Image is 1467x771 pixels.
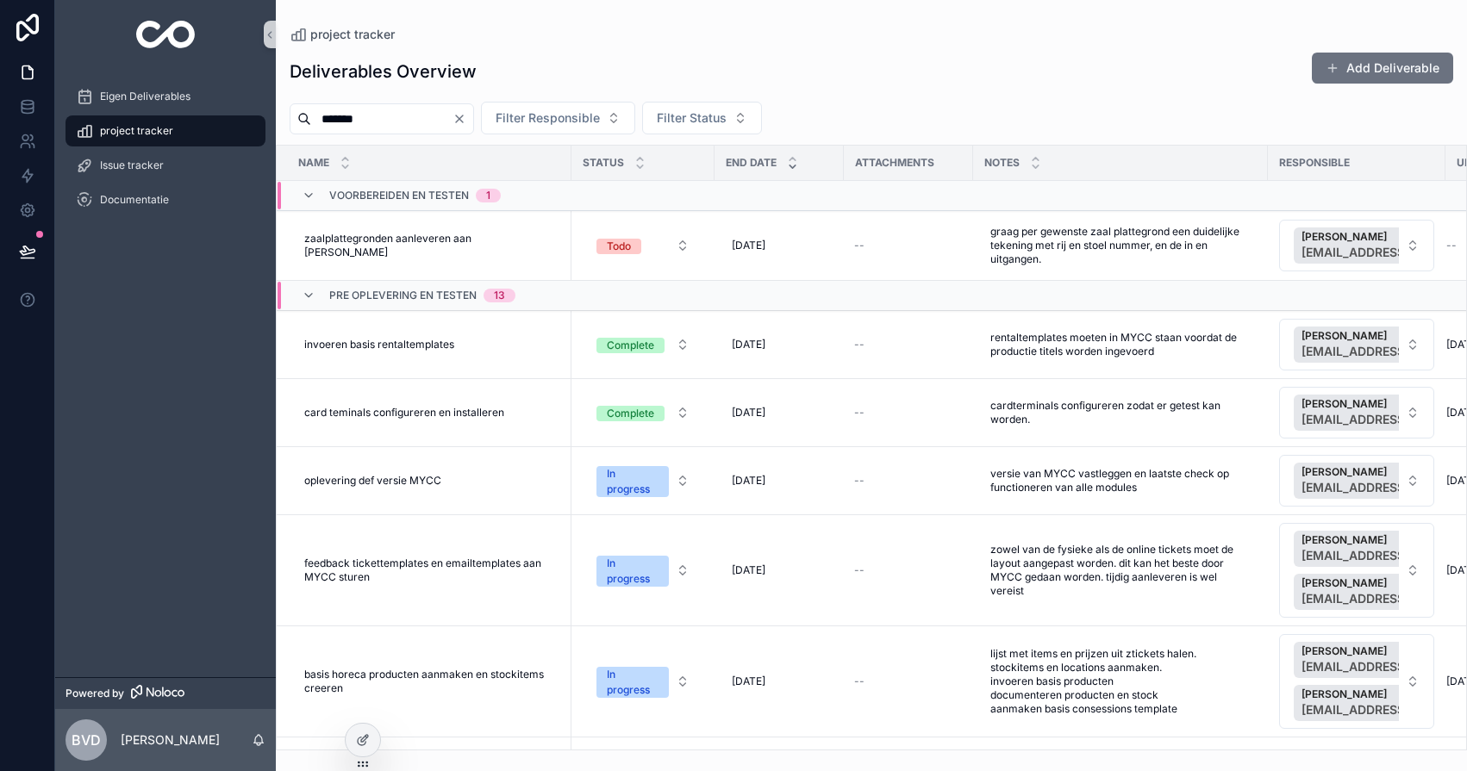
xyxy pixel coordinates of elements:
[607,556,659,587] div: In progress
[990,225,1251,266] span: graag per gewenste zaal plattegrond een duidelijke tekening met rij en stoel nummer, en de in en ...
[583,156,624,170] span: Status
[725,399,833,426] a: [DATE]
[732,474,765,488] span: [DATE]
[983,460,1258,501] a: versie van MYCC vastleggen en laatste check op functioneren van alle modules
[55,677,276,709] a: Powered by
[304,556,554,584] span: feedback tickettemplates en emailtemplates aan MYCC sturen
[983,324,1258,365] a: rentaltemplates moeten in MYCC staan voordat de productie titels worden ingevoerd
[1279,220,1434,271] button: Select Button
[725,467,833,494] a: [DATE]
[983,218,1258,273] a: graag per gewenste zaal plattegrond een duidelijke tekening met rij en stoel nummer, en de in en ...
[290,26,395,43] a: project tracker
[990,543,1251,598] span: zowel van de fysieke als de online tickets moet de layout aangepast worden. dit kan het beste doo...
[1278,318,1435,371] a: Select Button
[725,232,833,259] a: [DATE]
[725,668,833,695] a: [DATE]
[66,115,265,146] a: project tracker
[304,232,554,259] span: zaalplattegronden aanleveren aan [PERSON_NAME]
[854,406,963,420] a: --
[494,289,505,302] div: 13
[583,658,703,705] button: Select Button
[1279,387,1434,438] button: Select Button
[583,329,703,360] button: Select Button
[854,675,963,688] a: --
[582,396,704,429] a: Select Button
[329,189,469,202] span: Voorbereiden en testen
[1279,455,1434,507] button: Select Button
[66,81,265,112] a: Eigen Deliverables
[1279,523,1434,618] button: Select Button
[1278,633,1435,730] a: Select Button
[297,661,561,702] a: basis horeca producten aanmaken en stockitems creeren
[66,184,265,215] a: Documentatie
[100,124,173,138] span: project tracker
[990,399,1251,426] span: cardterminals configureren zodat er getest kan worden.
[55,69,276,238] div: scrollable content
[983,392,1258,433] a: cardterminals configureren zodat er getest kan worden.
[100,159,164,172] span: Issue tracker
[854,563,865,577] span: --
[583,547,703,594] button: Select Button
[1278,219,1435,272] a: Select Button
[66,150,265,181] a: Issue tracker
[854,338,865,351] span: --
[453,112,473,126] button: Clear
[854,239,865,252] span: --
[854,675,865,688] span: --
[297,225,561,266] a: zaalplattegronden aanleveren aan [PERSON_NAME]
[854,474,963,488] a: --
[1279,319,1434,370] button: Select Button
[66,687,124,700] span: Powered by
[657,109,727,127] span: Filter Status
[607,406,654,421] div: Complete
[642,102,762,134] button: Select Button
[855,156,934,170] span: Attachments
[329,289,477,302] span: pre oplevering en testen
[304,668,554,695] span: basis horeca producten aanmaken en stockitems creeren
[854,563,963,577] a: --
[983,536,1258,605] a: zowel van de fysieke als de online tickets moet de layout aangepast worden. dit kan het beste doo...
[1312,53,1453,84] button: Add Deliverable
[1278,386,1435,439] a: Select Button
[983,640,1258,723] a: lijst met items en prijzen uit ztickets halen. stockitems en locations aanmaken. invoeren basis p...
[486,189,490,202] div: 1
[297,550,561,591] a: feedback tickettemplates en emailtemplates aan MYCC sturen
[100,193,169,207] span: Documentatie
[990,647,1251,716] span: lijst met items en prijzen uit ztickets halen. stockitems en locations aanmaken. invoeren basis p...
[726,156,777,170] span: End Date
[854,406,865,420] span: --
[984,156,1020,170] span: Notes
[1279,634,1434,729] button: Select Button
[732,675,765,688] span: [DATE]
[854,338,963,351] a: --
[583,397,703,428] button: Select Button
[583,230,703,261] button: Select Button
[607,338,654,353] div: Complete
[582,457,704,505] a: Select Button
[583,457,703,504] button: Select Button
[732,239,765,252] span: [DATE]
[990,331,1251,358] span: rentaltemplates moeten in MYCC staan voordat de productie titels worden ingevoerd
[1278,454,1435,507] a: Select Button
[298,156,329,170] span: Name
[304,474,441,488] span: oplevering def versie MYCC
[297,467,561,494] a: oplevering def versie MYCC
[854,239,963,252] a: --
[725,331,833,358] a: [DATE]
[304,338,454,351] span: invoeren basis rentaltemplates
[310,26,395,43] span: project tracker
[582,229,704,262] a: Select Button
[72,730,101,750] span: Bvd
[732,338,765,351] span: [DATE]
[297,331,561,358] a: invoeren basis rentaltemplates
[1446,239,1457,252] span: --
[297,399,561,426] a: card teminals configureren en installeren
[582,657,704,706] a: Select Button
[990,467,1251,494] span: versie van MYCC vastleggen en laatste check op functioneren van alle modules
[496,109,600,127] span: Filter Responsible
[582,546,704,594] a: Select Button
[121,731,220,749] p: [PERSON_NAME]
[732,406,765,420] span: [DATE]
[290,59,477,84] h1: Deliverables Overview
